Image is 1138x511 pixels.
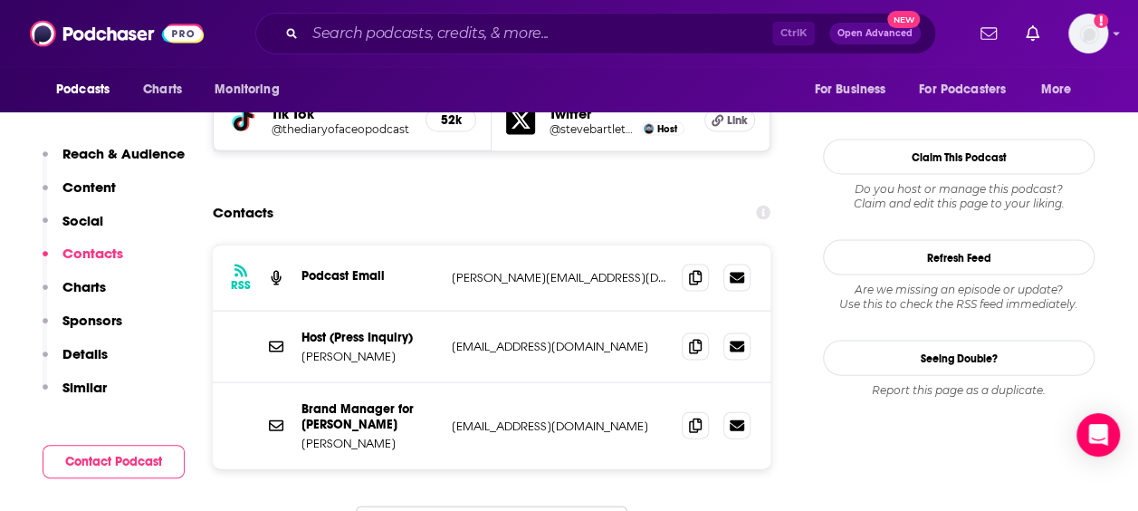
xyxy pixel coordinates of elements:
p: Contacts [62,245,123,262]
h5: Twitter [550,105,690,122]
div: Report this page as a duplicate. [823,383,1095,398]
span: Link [727,113,748,128]
p: Reach & Audience [62,145,185,162]
p: [PERSON_NAME][EMAIL_ADDRESS][DOMAIN_NAME] [452,270,667,285]
a: Show notifications dropdown [973,18,1004,49]
button: Show profile menu [1068,14,1108,53]
p: Content [62,178,116,196]
span: For Podcasters [919,77,1006,102]
button: Contact Podcast [43,445,185,478]
button: Similar [43,379,107,412]
p: [EMAIL_ADDRESS][DOMAIN_NAME] [452,419,667,434]
button: open menu [801,72,908,107]
span: More [1041,77,1072,102]
button: open menu [1028,72,1095,107]
span: Do you host or manage this podcast? [823,182,1095,197]
span: Logged in as molly.burgoyne [1068,14,1108,53]
h3: RSS [231,278,251,293]
img: Steven Bartlett [644,124,654,134]
span: Open Advanced [837,29,913,38]
svg: Add a profile image [1094,14,1108,28]
button: Contacts [43,245,123,278]
button: Open AdvancedNew [829,23,921,44]
p: Podcast Email [301,268,437,284]
button: open menu [43,72,133,107]
p: [PERSON_NAME] [301,349,437,364]
img: Podchaser - Follow, Share and Rate Podcasts [30,16,204,51]
p: Charts [62,278,106,295]
span: Ctrl K [772,22,815,45]
p: [PERSON_NAME] [301,436,437,451]
div: Open Intercom Messenger [1076,413,1120,457]
button: open menu [907,72,1032,107]
p: Brand Manager for [PERSON_NAME] [301,401,437,432]
h5: 52k [441,112,461,128]
button: open menu [202,72,302,107]
button: Refresh Feed [823,240,1095,275]
button: Sponsors [43,312,122,345]
button: Social [43,212,103,246]
p: Similar [62,379,107,396]
a: Link [704,109,755,132]
span: New [887,11,920,28]
a: Show notifications dropdown [1018,18,1047,49]
a: @thediaryofaceopodcast [272,122,411,136]
h5: Tik Tok [272,105,411,122]
a: @stevebartlettsc [550,122,636,136]
a: Charts [131,72,193,107]
span: Charts [143,77,182,102]
span: For Business [814,77,885,102]
p: [EMAIL_ADDRESS][DOMAIN_NAME] [452,339,667,354]
div: Search podcasts, credits, & more... [255,13,936,54]
button: Reach & Audience [43,145,185,178]
button: Claim This Podcast [823,140,1095,175]
button: Charts [43,278,106,312]
span: Podcasts [56,77,110,102]
a: Seeing Double? [823,341,1095,376]
h2: Contacts [213,196,273,230]
p: Social [62,212,103,229]
span: Monitoring [215,77,279,102]
span: Host [657,123,677,135]
p: Host (Press Inquiry) [301,330,437,345]
p: Details [62,345,108,362]
p: Sponsors [62,312,122,329]
div: Are we missing an episode or update? Use this to check the RSS feed immediately. [823,283,1095,312]
div: Claim and edit this page to your liking. [823,182,1095,211]
button: Details [43,345,108,379]
button: Content [43,178,116,212]
input: Search podcasts, credits, & more... [305,19,772,48]
img: User Profile [1068,14,1108,53]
